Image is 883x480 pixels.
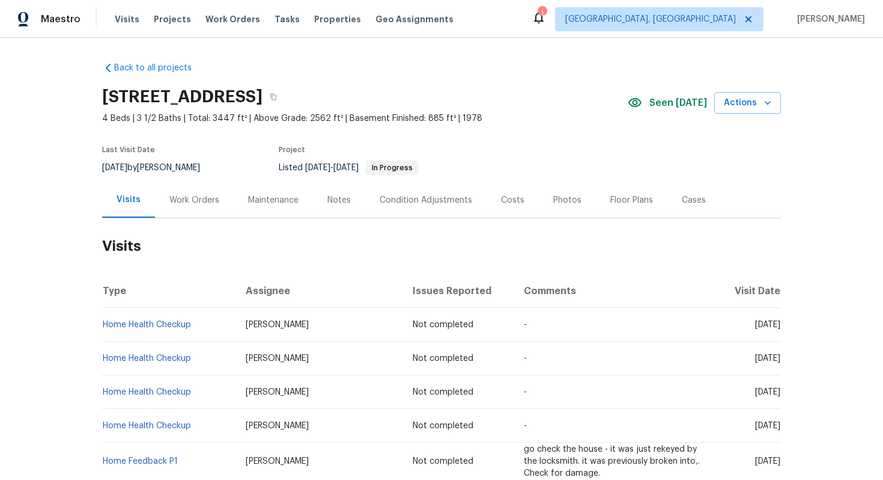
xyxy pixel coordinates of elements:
span: 4 Beds | 3 1/2 Baths | Total: 3447 ft² | Above Grade: 2562 ft² | Basement Finished: 885 ft² | 1978 [102,112,628,125]
span: [GEOGRAPHIC_DATA], [GEOGRAPHIC_DATA] [565,13,736,25]
span: Visits [115,13,139,25]
a: Home Health Checkup [103,388,191,396]
span: Not completed [413,354,473,363]
span: Not completed [413,388,473,396]
h2: [STREET_ADDRESS] [102,91,262,103]
span: Maestro [41,13,80,25]
span: [DATE] [755,354,780,363]
span: Actions [724,96,771,111]
span: [DATE] [755,388,780,396]
div: Work Orders [169,194,219,206]
span: [DATE] [755,457,780,466]
span: [PERSON_NAME] [792,13,865,25]
div: Photos [553,194,581,206]
div: by [PERSON_NAME] [102,161,214,175]
span: - [524,321,527,329]
span: [PERSON_NAME] [246,388,309,396]
span: Not completed [413,457,473,466]
button: Actions [714,92,781,114]
a: Home Health Checkup [103,422,191,430]
span: Work Orders [205,13,260,25]
h2: Visits [102,218,781,274]
a: Home Health Checkup [103,354,191,363]
span: In Progress [367,164,417,171]
span: Properties [314,13,361,25]
span: - [524,422,527,430]
a: Home Feedback P1 [103,457,178,466]
div: Floor Plans [610,194,653,206]
th: Type [102,274,236,308]
span: Projects [154,13,191,25]
span: - [305,164,359,172]
span: [DATE] [755,422,780,430]
div: Notes [327,194,351,206]
span: Listed [279,164,419,172]
div: Costs [501,194,524,206]
div: Maintenance [248,194,299,206]
div: Cases [682,194,706,206]
button: Copy Address [262,86,284,108]
span: Not completed [413,321,473,329]
span: go check the house - it was just rekeyed by the locksmith. it was previously broken into,. Check ... [524,445,700,478]
span: Geo Assignments [375,13,454,25]
span: [PERSON_NAME] [246,354,309,363]
a: Home Health Checkup [103,321,191,329]
span: Seen [DATE] [649,97,707,109]
div: 1 [538,7,546,19]
span: [PERSON_NAME] [246,321,309,329]
div: Condition Adjustments [380,194,472,206]
th: Issues Reported [403,274,514,308]
span: [DATE] [333,164,359,172]
span: [DATE] [755,321,780,329]
span: Last Visit Date [102,146,155,153]
span: - [524,388,527,396]
span: Not completed [413,422,473,430]
span: [DATE] [102,164,127,172]
span: Tasks [275,15,300,23]
th: Assignee [236,274,403,308]
div: Visits [117,194,141,206]
span: [PERSON_NAME] [246,422,309,430]
a: Back to all projects [102,62,217,74]
span: Project [279,146,305,153]
span: [DATE] [305,164,330,172]
span: - [524,354,527,363]
span: [PERSON_NAME] [246,457,309,466]
th: Visit Date [718,274,781,308]
th: Comments [514,274,718,308]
